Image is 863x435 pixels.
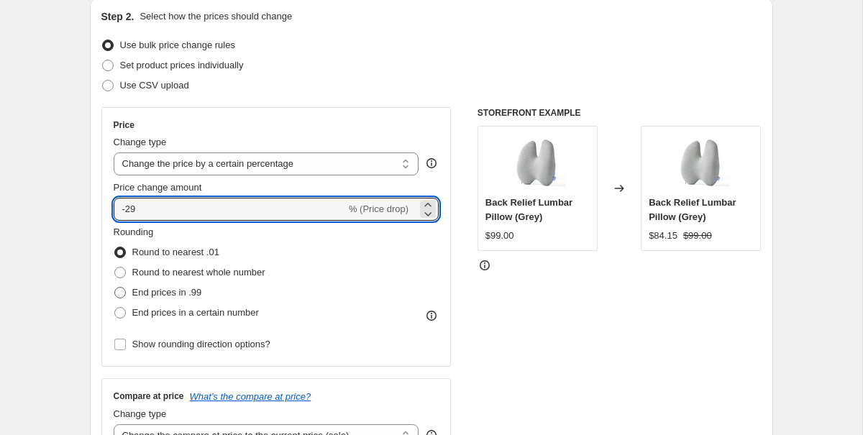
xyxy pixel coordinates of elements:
[114,390,184,402] h3: Compare at price
[485,197,572,222] span: Back Relief Lumbar Pillow (Grey)
[114,119,134,131] h3: Price
[485,229,514,243] div: $99.00
[132,267,265,278] span: Round to nearest whole number
[114,198,346,221] input: -15
[132,247,219,257] span: Round to nearest .01
[683,229,712,243] strike: $99.00
[672,134,730,191] img: back-relief-lumbar-pillow-489364_80x.jpg
[478,107,762,119] h6: STOREFRONT EXAMPLE
[649,229,677,243] div: $84.15
[101,9,134,24] h2: Step 2.
[424,156,439,170] div: help
[349,203,408,214] span: % (Price drop)
[132,307,259,318] span: End prices in a certain number
[114,226,154,237] span: Rounding
[120,40,235,50] span: Use bulk price change rules
[120,80,189,91] span: Use CSV upload
[132,287,202,298] span: End prices in .99
[190,391,311,402] button: What's the compare at price?
[649,197,736,222] span: Back Relief Lumbar Pillow (Grey)
[114,408,167,419] span: Change type
[140,9,292,24] p: Select how the prices should change
[508,134,566,191] img: back-relief-lumbar-pillow-489364_80x.jpg
[114,137,167,147] span: Change type
[120,60,244,70] span: Set product prices individually
[132,339,270,349] span: Show rounding direction options?
[114,182,202,193] span: Price change amount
